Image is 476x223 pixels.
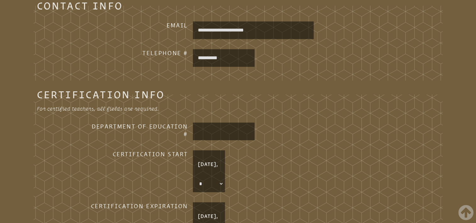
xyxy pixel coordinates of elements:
legend: Certification Info [37,91,165,98]
h3: Certification Expiration [87,202,188,210]
h3: Telephone # [87,49,188,57]
h3: Email [87,21,188,29]
h3: Department of Education # [87,123,188,138]
p: For certified teachers, all fields are required. [37,105,238,112]
p: [DATE], [194,157,224,172]
legend: Contact Info [37,2,123,9]
h3: Certification Start [87,150,188,158]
